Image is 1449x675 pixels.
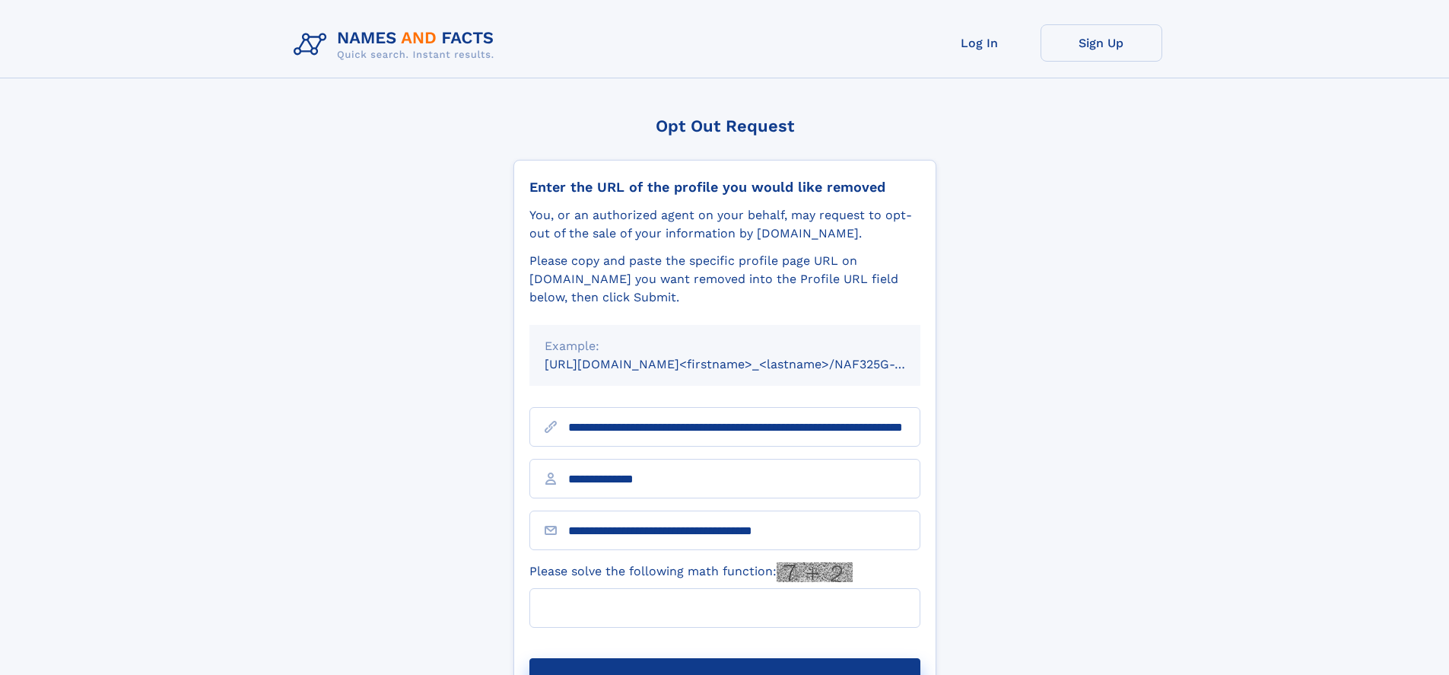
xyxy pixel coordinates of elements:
[529,179,920,196] div: Enter the URL of the profile you would like removed
[529,562,853,582] label: Please solve the following math function:
[545,337,905,355] div: Example:
[288,24,507,65] img: Logo Names and Facts
[529,206,920,243] div: You, or an authorized agent on your behalf, may request to opt-out of the sale of your informatio...
[545,357,949,371] small: [URL][DOMAIN_NAME]<firstname>_<lastname>/NAF325G-xxxxxxxx
[513,116,936,135] div: Opt Out Request
[529,252,920,307] div: Please copy and paste the specific profile page URL on [DOMAIN_NAME] you want removed into the Pr...
[919,24,1041,62] a: Log In
[1041,24,1162,62] a: Sign Up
